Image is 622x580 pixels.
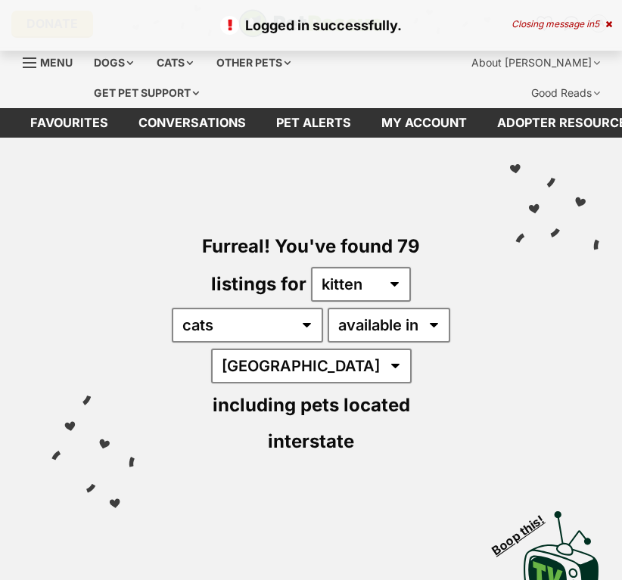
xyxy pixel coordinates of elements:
div: Other pets [206,48,301,78]
a: Favourites [15,108,123,138]
span: including pets located interstate [213,394,410,452]
a: conversations [123,108,261,138]
a: Menu [23,48,83,75]
span: Furreal! You've found 79 listings for [202,235,420,295]
a: My account [366,108,482,138]
div: Dogs [83,48,144,78]
span: Boop this! [490,503,559,557]
div: Cats [146,48,204,78]
span: Menu [40,56,73,69]
p: Logged in successfully. [15,15,607,36]
div: Get pet support [83,78,210,108]
div: Closing message in [512,19,612,29]
div: About [PERSON_NAME] [461,48,611,78]
div: Good Reads [521,78,611,108]
a: Pet alerts [261,108,366,138]
span: 5 [594,18,599,29]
